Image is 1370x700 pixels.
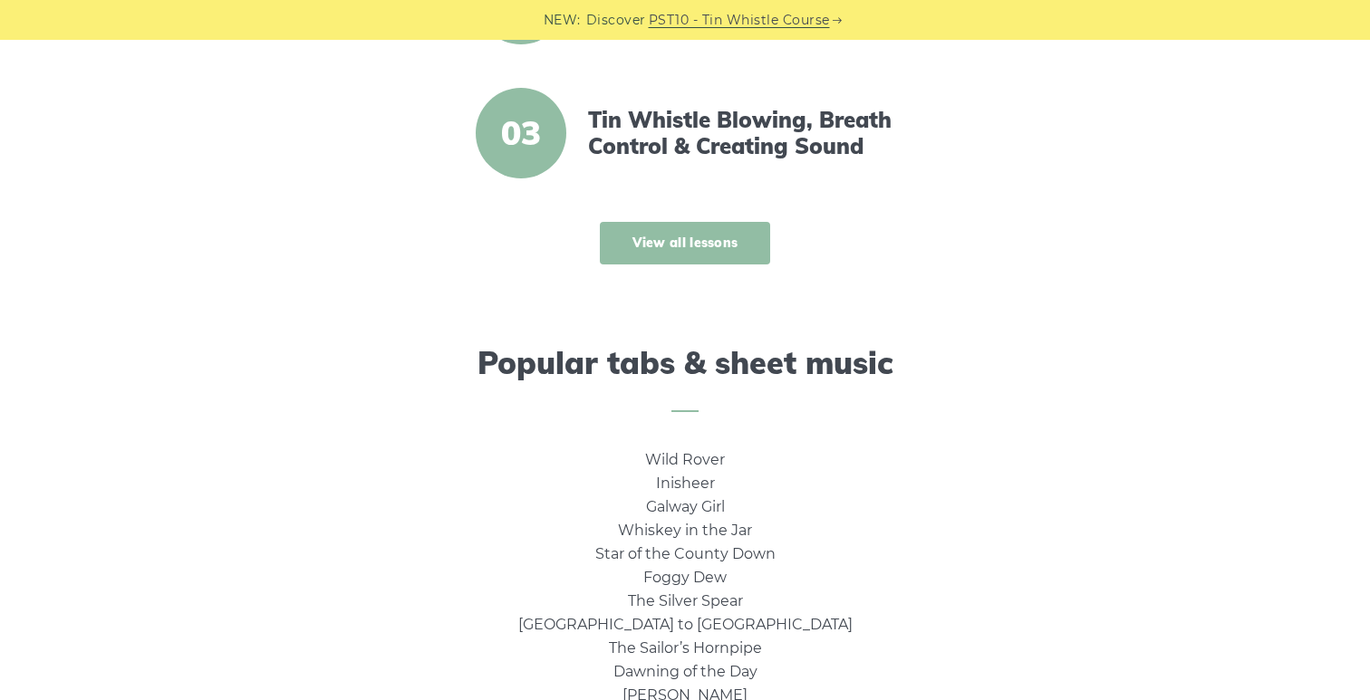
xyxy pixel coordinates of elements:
span: 03 [476,88,566,178]
a: Tin Whistle Blowing, Breath Control & Creating Sound [588,107,900,159]
a: PST10 - Tin Whistle Course [649,10,830,31]
span: Discover [586,10,646,31]
a: Inisheer [656,475,715,492]
a: Foggy Dew [643,569,727,586]
a: Dawning of the Day [613,663,757,680]
span: NEW: [544,10,581,31]
a: The Sailor’s Hornpipe [609,639,762,657]
a: The Silver Spear [628,592,743,609]
a: Whiskey in the Jar [618,522,752,539]
a: Star of the County Down [595,545,776,562]
a: Galway Girl [646,498,725,515]
a: [GEOGRAPHIC_DATA] to [GEOGRAPHIC_DATA] [518,616,853,633]
a: View all lessons [600,222,771,264]
h2: Popular tabs & sheet music [174,345,1196,413]
a: Wild Rover [645,451,725,468]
